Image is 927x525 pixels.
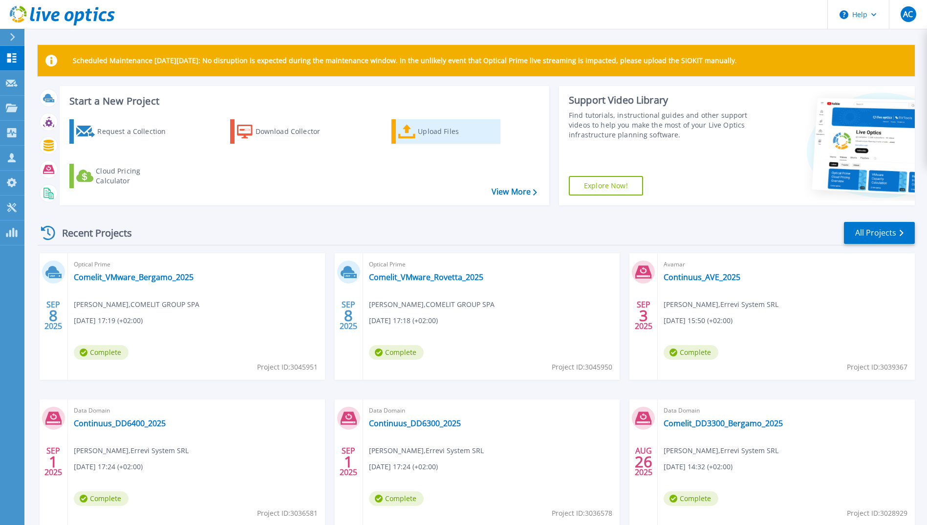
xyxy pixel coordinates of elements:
a: Request a Collection [69,119,178,144]
a: Continuus_AVE_2025 [664,272,740,282]
div: Upload Files [418,122,496,141]
span: Optical Prime [369,259,614,270]
span: Data Domain [369,405,614,416]
span: Project ID: 3028929 [847,508,907,519]
span: [DATE] 14:32 (+02:00) [664,461,733,472]
span: [PERSON_NAME] , Errevi System SRL [74,445,189,456]
span: 26 [635,458,652,466]
span: Data Domain [74,405,319,416]
span: 3 [639,311,648,320]
span: Complete [664,345,718,360]
div: SEP 2025 [44,444,63,480]
span: [DATE] 17:18 (+02:00) [369,315,438,326]
a: Continuus_DD6300_2025 [369,418,461,428]
span: Complete [664,491,718,506]
a: Continuus_DD6400_2025 [74,418,166,428]
div: Find tutorials, instructional guides and other support videos to help you make the most of your L... [569,110,750,140]
a: Comelit_DD3300_Bergamo_2025 [664,418,783,428]
span: 1 [344,458,353,466]
span: 8 [49,311,58,320]
a: Cloud Pricing Calculator [69,164,178,188]
span: Project ID: 3036581 [257,508,318,519]
span: Complete [369,491,424,506]
span: [PERSON_NAME] , Errevi System SRL [664,445,778,456]
span: 8 [344,311,353,320]
span: [PERSON_NAME] , COMELIT GROUP SPA [74,299,199,310]
span: [DATE] 17:24 (+02:00) [74,461,143,472]
span: Complete [74,345,129,360]
a: All Projects [844,222,915,244]
span: [DATE] 17:24 (+02:00) [369,461,438,472]
a: Comelit_VMware_Rovetta_2025 [369,272,483,282]
span: Data Domain [664,405,909,416]
span: [PERSON_NAME] , Errevi System SRL [369,445,484,456]
div: AUG 2025 [634,444,653,480]
div: SEP 2025 [339,298,358,333]
span: [DATE] 15:50 (+02:00) [664,315,733,326]
div: SEP 2025 [339,444,358,480]
div: Cloud Pricing Calculator [96,166,174,186]
span: 1 [49,458,58,466]
p: Scheduled Maintenance [DATE][DATE]: No disruption is expected during the maintenance window. In t... [73,57,737,65]
div: Request a Collection [97,122,175,141]
span: [DATE] 17:19 (+02:00) [74,315,143,326]
a: Explore Now! [569,176,643,196]
span: AC [903,10,913,18]
a: View More [492,187,537,197]
span: [PERSON_NAME] , COMELIT GROUP SPA [369,299,495,310]
a: Upload Files [391,119,500,144]
div: Download Collector [256,122,334,141]
span: Complete [369,345,424,360]
a: Download Collector [230,119,339,144]
span: Project ID: 3039367 [847,362,907,372]
div: Recent Projects [38,221,145,245]
span: Optical Prime [74,259,319,270]
span: [PERSON_NAME] , Errevi System SRL [664,299,778,310]
a: Comelit_VMware_Bergamo_2025 [74,272,194,282]
span: Avamar [664,259,909,270]
span: Project ID: 3045951 [257,362,318,372]
span: Project ID: 3045950 [552,362,612,372]
span: Project ID: 3036578 [552,508,612,519]
div: SEP 2025 [634,298,653,333]
div: SEP 2025 [44,298,63,333]
h3: Start a New Project [69,96,537,107]
div: Support Video Library [569,94,750,107]
span: Complete [74,491,129,506]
